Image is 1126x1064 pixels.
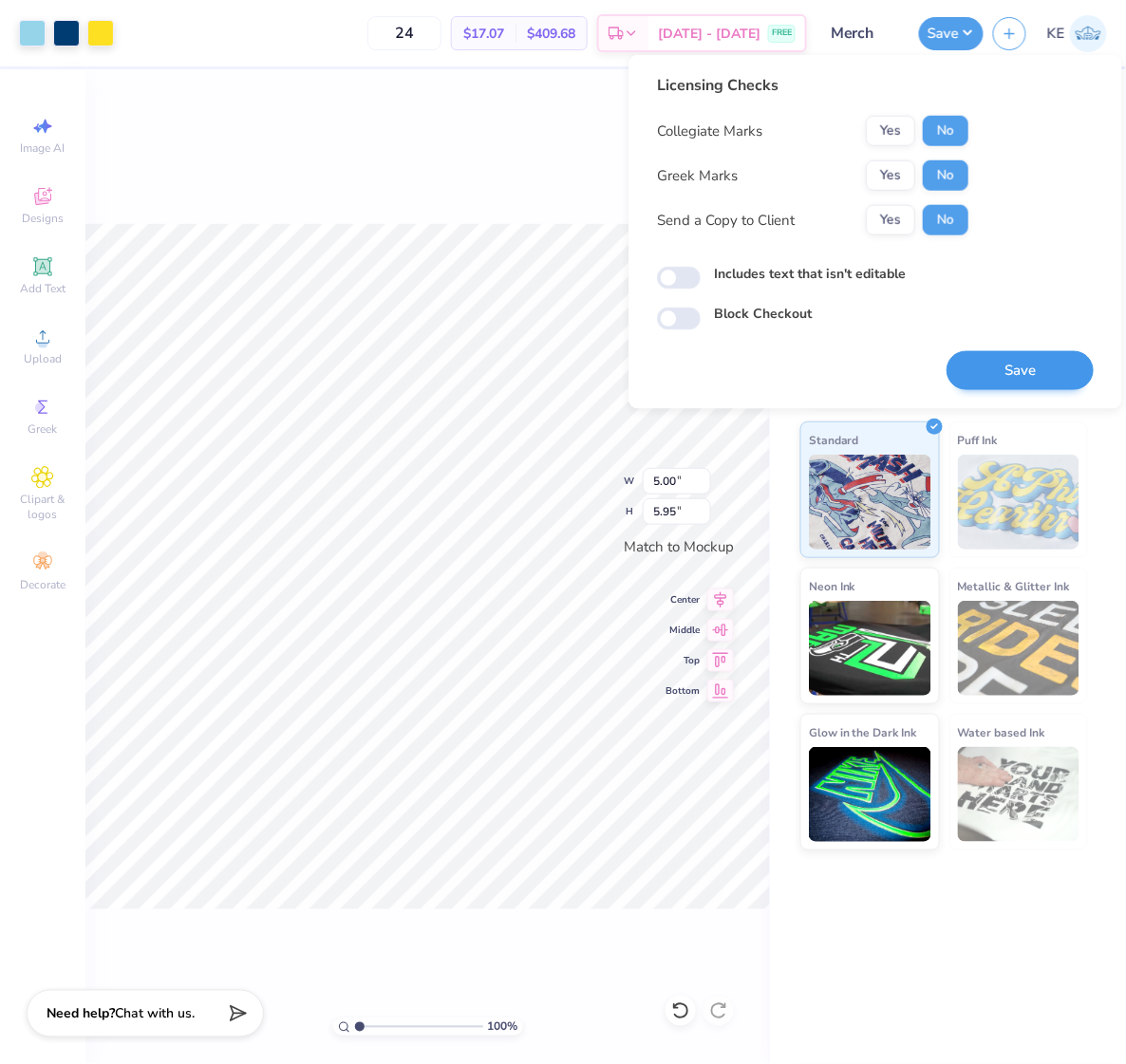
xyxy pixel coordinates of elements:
[658,24,760,44] span: [DATE] - [DATE]
[657,121,762,142] div: Collegiate Marks
[866,205,915,235] button: Yes
[923,160,968,191] button: No
[714,264,906,284] label: Includes text that isn't editable
[22,211,64,226] span: Designs
[20,281,66,296] span: Add Text
[657,74,968,97] div: Licensing Checks
[21,140,66,156] span: Image AI
[666,624,700,637] span: Middle
[958,430,998,450] span: Puff Ink
[666,593,700,607] span: Center
[772,27,792,40] span: FREE
[809,576,855,596] span: Neon Ink
[947,351,1094,390] button: Save
[1047,15,1107,52] a: KE
[958,576,1070,596] span: Metallic & Glitter Ink
[1070,15,1107,52] img: Kent Everic Delos Santos
[958,601,1080,696] img: Metallic & Glitter Ink
[923,116,968,146] button: No
[9,492,76,522] span: Clipart & logos
[666,684,700,698] span: Bottom
[666,654,700,667] span: Top
[809,601,931,696] img: Neon Ink
[866,160,915,191] button: Yes
[657,165,738,187] div: Greek Marks
[47,1005,115,1023] strong: Need help?
[809,455,931,550] img: Standard
[809,722,917,742] span: Glow in the Dark Ink
[20,577,66,592] span: Decorate
[923,205,968,235] button: No
[809,430,859,450] span: Standard
[958,747,1080,842] img: Water based Ink
[714,304,812,324] label: Block Checkout
[527,24,575,44] span: $409.68
[115,1005,195,1023] span: Chat with us.
[809,747,931,842] img: Glow in the Dark Ink
[463,24,504,44] span: $17.07
[367,16,441,50] input: – –
[28,421,58,437] span: Greek
[657,210,795,232] div: Send a Copy to Client
[958,455,1080,550] img: Puff Ink
[1047,23,1065,45] span: KE
[866,116,915,146] button: Yes
[24,351,62,366] span: Upload
[958,722,1045,742] span: Water based Ink
[919,17,984,50] button: Save
[816,14,910,52] input: Untitled Design
[488,1018,518,1036] span: 100 %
